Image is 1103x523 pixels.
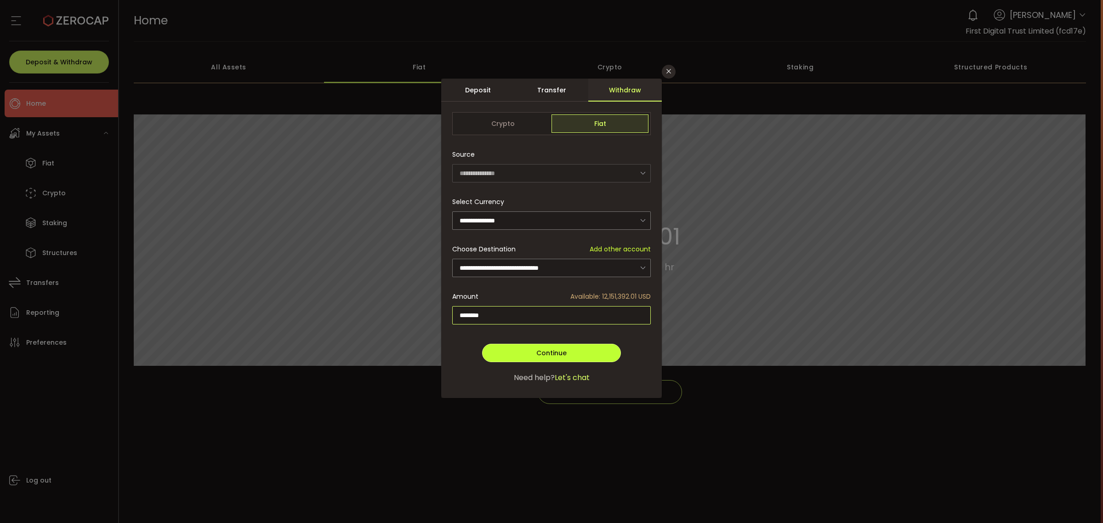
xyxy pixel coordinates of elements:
[536,348,567,358] span: Continue
[452,197,510,206] label: Select Currency
[452,145,475,164] span: Source
[514,372,555,383] span: Need help?
[588,79,662,102] div: Withdraw
[662,65,676,79] button: Close
[455,114,551,133] span: Crypto
[570,292,651,301] span: Available: 12,151,392.01 USD
[590,244,651,254] span: Add other account
[482,344,621,362] button: Continue
[515,79,588,102] div: Transfer
[551,114,648,133] span: Fiat
[1057,479,1103,523] iframe: Chat Widget
[452,292,478,301] span: Amount
[441,79,662,398] div: dialog
[555,372,590,383] span: Let's chat
[452,244,516,254] span: Choose Destination
[441,79,515,102] div: Deposit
